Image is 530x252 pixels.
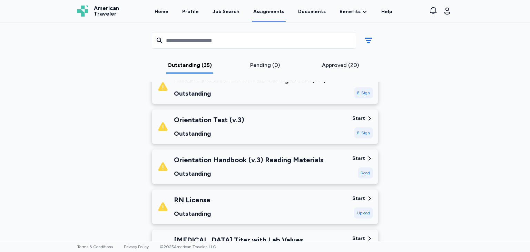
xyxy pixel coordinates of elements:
div: RN License [174,195,211,205]
div: Outstanding [174,209,211,219]
div: Upload [354,207,373,219]
span: American Traveler [94,6,119,17]
div: Start [352,115,365,122]
div: Job Search [213,8,239,15]
a: Benefits [340,8,367,15]
div: Outstanding [174,169,323,178]
div: Orientation Test (v.3) [174,115,244,125]
div: Approved (20) [305,61,375,69]
div: Start [352,155,365,162]
a: Assignments [252,1,286,22]
div: Start [352,195,365,202]
a: Terms & Conditions [77,244,113,249]
div: Outstanding (35) [155,61,225,69]
div: Read [358,167,373,178]
span: © 2025 American Traveler, LLC [160,244,216,249]
div: E-Sign [354,127,373,138]
div: Orientation Handbook (v.3) Reading Materials [174,155,323,165]
div: Start [352,235,365,242]
span: Benefits [340,8,361,15]
div: Outstanding [174,129,244,138]
div: Pending (0) [230,61,300,69]
div: [MEDICAL_DATA] Titer with Lab Values [174,235,303,245]
img: Logo [77,6,88,17]
a: Privacy Policy [124,244,149,249]
div: Outstanding [174,89,326,98]
div: E-Sign [354,87,373,98]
